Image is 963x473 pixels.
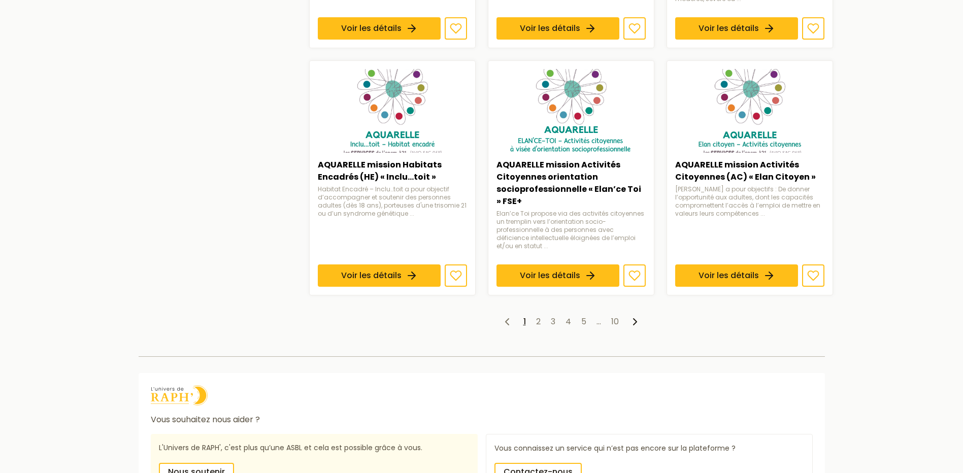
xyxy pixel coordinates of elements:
a: 2 [536,316,541,327]
button: Ajouter aux favoris [623,264,646,287]
p: Vous souhaitez nous aider ? [151,414,813,426]
a: Voir les détails [318,17,441,40]
a: Voir les détails [318,264,441,287]
img: logo Univers de Raph [151,385,208,406]
a: 1 [523,316,526,327]
p: L'Univers de RAPH', c'est plus qu’une ASBL et cela est possible grâce à vous. [159,442,470,455]
a: 5 [581,316,586,327]
button: Ajouter aux favoris [445,264,467,287]
a: 3 [551,316,555,327]
p: Vous connaissez un service qui n’est pas encore sur la plateforme ? [494,443,804,455]
li: … [596,316,601,328]
a: 4 [566,316,571,327]
a: Voir les détails [675,17,798,40]
button: Ajouter aux favoris [445,17,467,40]
a: 10 [611,316,619,327]
button: Ajouter aux favoris [623,17,646,40]
a: Voir les détails [675,264,798,287]
a: Voir les détails [496,17,619,40]
button: Ajouter aux favoris [802,264,824,287]
a: Voir les détails [496,264,619,287]
button: Ajouter aux favoris [802,17,824,40]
